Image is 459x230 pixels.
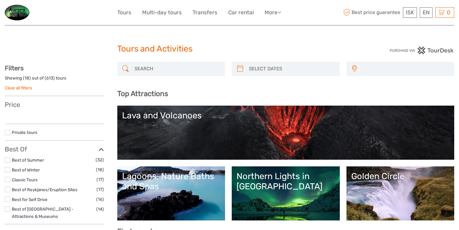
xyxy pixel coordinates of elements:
[117,89,168,98] b: Top Attractions
[5,101,104,108] h3: Price
[122,171,221,216] a: Lagoons, Nature Baths and Spas
[97,176,104,183] span: (17)
[193,8,217,17] a: Transfers
[96,156,104,164] span: (32)
[351,171,450,216] a: Golden Circle
[12,157,44,163] a: Best of Summer
[122,110,450,155] a: Lava and Volcanoes
[46,75,53,81] label: 613
[25,75,29,81] label: 18
[5,85,32,90] a: Clear all filters
[142,8,182,17] a: Multi-day tours
[12,130,37,135] a: Private tours
[132,63,222,74] input: SEARCH
[12,206,74,219] a: Best of [GEOGRAPHIC_DATA] - Attractions & Museums
[96,166,104,173] span: (18)
[12,177,38,182] a: Classic Tours
[237,171,335,216] a: Northern Lights in [GEOGRAPHIC_DATA]
[5,145,104,153] h3: Best Of
[12,197,47,202] a: Best for Self Drive
[446,9,451,16] span: 0
[96,206,104,213] span: (14)
[117,44,342,54] h1: Tours and Activities
[122,171,221,192] div: Lagoons, Nature Baths and Spas
[5,64,24,72] strong: Filters
[97,186,104,193] span: (17)
[351,171,450,181] div: Golden Circle
[12,187,77,192] a: Best of Reykjanes/Eruption Sites
[265,8,281,17] a: More
[5,75,104,85] div: Showing ( ) out of ( ) tours
[237,171,335,192] div: Northern Lights in [GEOGRAPHIC_DATA]
[12,167,40,172] a: Best of Winter
[117,8,131,17] a: Tours
[122,110,450,121] div: Lava and Volcanoes
[228,8,254,17] a: Car rental
[342,7,402,18] span: Best price guarantee
[390,46,454,54] img: PurchaseViaTourDesk.png
[96,196,104,203] span: (16)
[406,9,414,16] span: ISK
[420,7,433,18] div: EN
[246,63,337,74] input: SELECT DATES
[5,5,29,20] img: Guesthouse information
